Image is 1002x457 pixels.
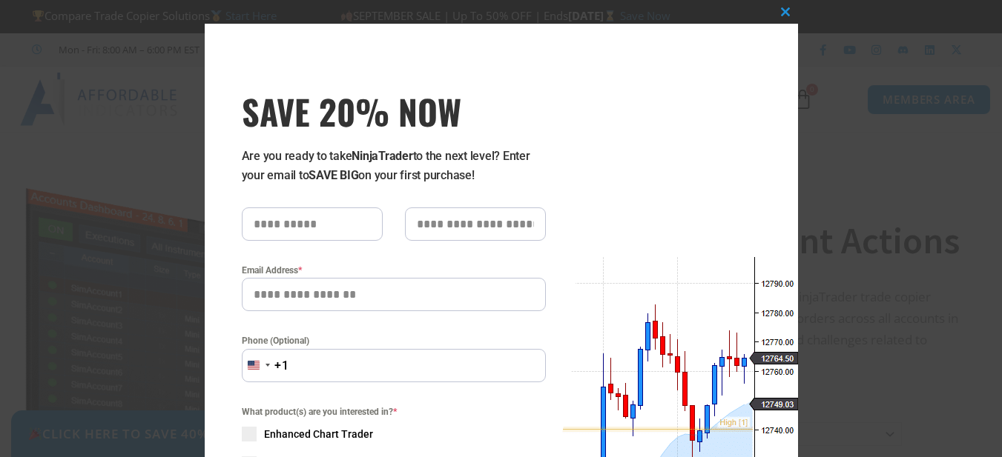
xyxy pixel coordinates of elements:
[242,90,546,132] h3: SAVE 20% NOW
[242,147,546,185] p: Are you ready to take to the next level? Enter your email to on your first purchase!
[352,149,412,163] strong: NinjaTrader
[242,404,546,419] span: What product(s) are you interested in?
[274,356,289,376] div: +1
[264,427,373,441] span: Enhanced Chart Trader
[242,427,546,441] label: Enhanced Chart Trader
[242,349,289,382] button: Selected country
[309,168,358,182] strong: SAVE BIG
[242,333,546,348] label: Phone (Optional)
[242,263,546,278] label: Email Address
